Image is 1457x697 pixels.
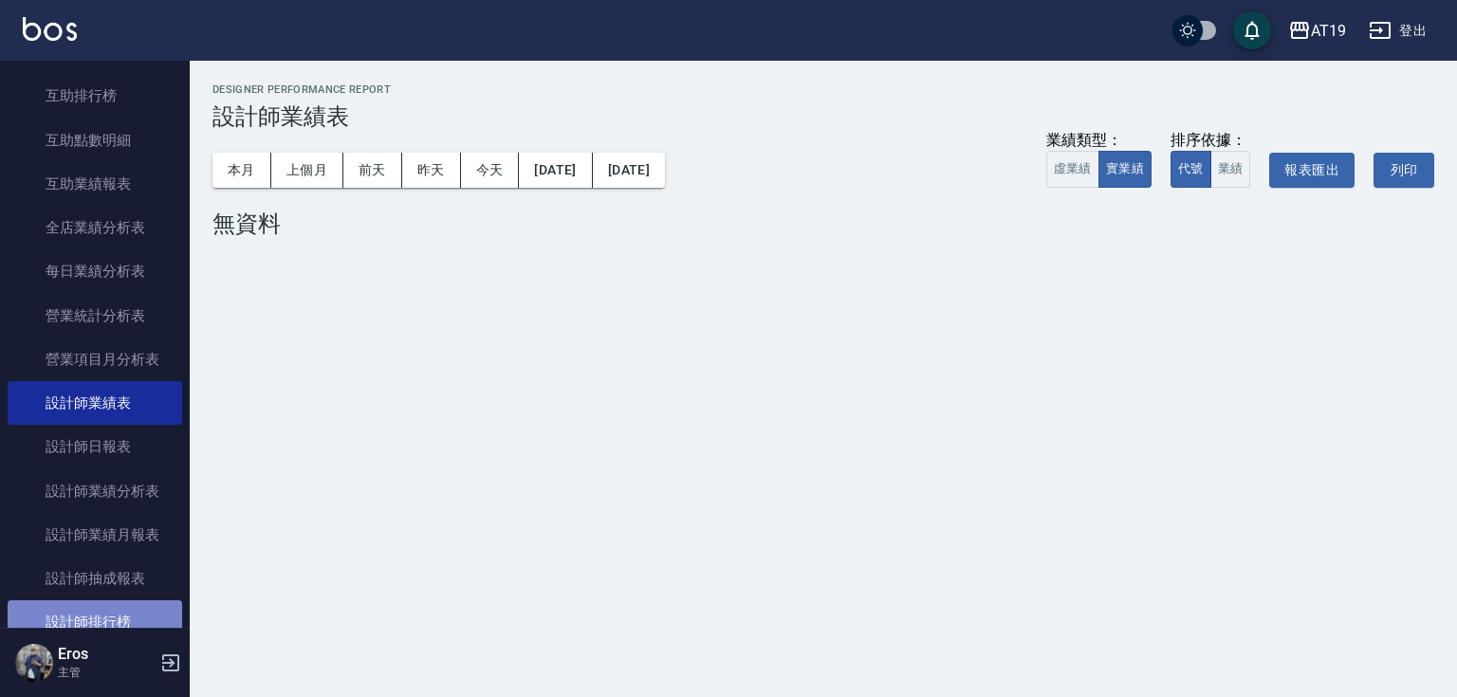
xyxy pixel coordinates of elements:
[23,17,77,41] img: Logo
[519,153,592,188] button: [DATE]
[8,162,182,206] a: 互助業績報表
[8,206,182,249] a: 全店業績分析表
[212,103,1434,130] h3: 設計師業績表
[8,513,182,557] a: 設計師業績月報表
[8,557,182,600] a: 設計師抽成報表
[402,153,461,188] button: 昨天
[1046,131,1152,151] div: 業績類型：
[8,338,182,381] a: 營業項目月分析表
[212,83,1434,96] h2: Designer Performance Report
[1374,153,1434,188] button: 列印
[8,294,182,338] a: 營業統計分析表
[212,153,271,188] button: 本月
[15,644,53,682] img: Person
[1171,151,1211,188] button: 代號
[1171,131,1251,151] div: 排序依據：
[212,211,1434,237] div: 無資料
[58,664,155,681] p: 主管
[1361,13,1434,48] button: 登出
[8,600,182,644] a: 設計師排行榜
[8,249,182,293] a: 每日業績分析表
[1269,153,1355,188] button: 報表匯出
[1233,11,1271,49] button: save
[1046,151,1099,188] button: 虛業績
[58,645,155,664] h5: Eros
[1210,151,1251,188] button: 業績
[343,153,402,188] button: 前天
[8,119,182,162] a: 互助點數明細
[8,425,182,468] a: 設計師日報表
[8,74,182,118] a: 互助排行榜
[1311,19,1346,43] div: AT19
[461,153,520,188] button: 今天
[1281,11,1354,50] button: AT19
[593,153,665,188] button: [DATE]
[271,153,343,188] button: 上個月
[1098,151,1152,188] button: 實業績
[8,469,182,513] a: 設計師業績分析表
[8,381,182,425] a: 設計師業績表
